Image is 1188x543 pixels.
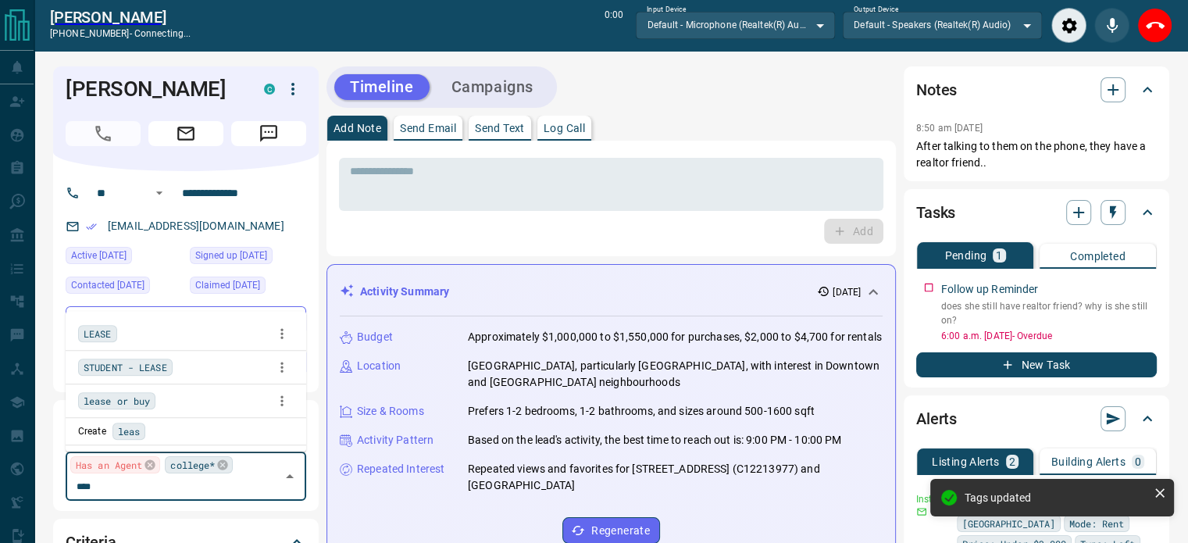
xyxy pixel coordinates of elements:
[357,403,424,420] p: Size & Rooms
[231,121,306,146] span: Message
[916,200,955,225] h2: Tasks
[916,71,1157,109] div: Notes
[965,491,1147,504] div: Tags updated
[279,466,301,488] button: Close
[70,456,160,473] div: Has an Agent
[340,277,883,306] div: Activity Summary[DATE]
[357,432,433,448] p: Activity Pattern
[1009,456,1015,467] p: 2
[916,506,927,517] svg: Email
[66,247,182,269] div: Sun Sep 14 2025
[357,358,401,374] p: Location
[854,5,898,15] label: Output Device
[436,74,549,100] button: Campaigns
[84,326,112,341] span: LEASE
[50,27,191,41] p: [PHONE_NUMBER] -
[916,194,1157,231] div: Tasks
[170,457,215,473] span: college*
[66,306,306,335] div: Renter
[916,352,1157,377] button: New Task
[468,403,815,420] p: Prefers 1-2 bedrooms, 1-2 bathrooms, and sizes around 500-1600 sqft
[1051,8,1086,43] div: Audio Settings
[932,456,1000,467] p: Listing Alerts
[1070,251,1126,262] p: Completed
[916,77,957,102] h2: Notes
[916,492,947,506] p: Instant
[190,277,306,298] div: Sat Mar 27 2021
[195,248,267,263] span: Signed up [DATE]
[996,250,1002,261] p: 1
[468,329,882,345] p: Approximately $1,000,000 to $1,550,000 for purchases, $2,000 to $4,700 for rentals
[264,84,275,95] div: condos.ca
[148,121,223,146] span: Email
[1051,456,1126,467] p: Building Alerts
[475,123,525,134] p: Send Text
[941,329,1157,343] p: 6:00 a.m. [DATE] - Overdue
[468,432,841,448] p: Based on the lead's activity, the best time to reach out is: 9:00 PM - 10:00 PM
[544,123,585,134] p: Log Call
[843,12,1042,38] div: Default - Speakers (Realtek(R) Audio)
[50,8,191,27] a: [PERSON_NAME]
[916,123,983,134] p: 8:50 am [DATE]
[636,12,835,38] div: Default - Microphone (Realtek(R) Audio)
[195,277,260,293] span: Claimed [DATE]
[71,277,144,293] span: Contacted [DATE]
[71,248,127,263] span: Active [DATE]
[400,123,456,134] p: Send Email
[165,456,233,473] div: college*
[334,74,430,100] button: Timeline
[66,277,182,298] div: Fri Sep 05 2025
[916,138,1157,171] p: After talking to them on the phone, they have a realtor friend..
[1135,456,1141,467] p: 0
[916,406,957,431] h2: Alerts
[66,77,241,102] h1: [PERSON_NAME]
[1094,8,1129,43] div: Mute
[605,8,623,43] p: 0:00
[108,220,284,232] a: [EMAIL_ADDRESS][DOMAIN_NAME]
[134,28,191,39] span: connecting...
[360,284,449,300] p: Activity Summary
[84,359,167,375] span: STUDENT - LEASE
[468,358,883,391] p: [GEOGRAPHIC_DATA], particularly [GEOGRAPHIC_DATA], with interest in Downtown and [GEOGRAPHIC_DATA...
[647,5,687,15] label: Input Device
[916,400,1157,438] div: Alerts
[86,221,97,232] svg: Email Verified
[66,121,141,146] span: Call
[941,299,1157,327] p: does she still have realtor friend? why is she still on?
[76,457,142,473] span: Has an Agent
[84,393,150,409] span: lease or buy
[118,423,140,439] span: leas
[944,250,986,261] p: Pending
[190,247,306,269] div: Sat Mar 27 2021
[78,424,106,438] p: Create
[334,123,381,134] p: Add Note
[357,461,444,477] p: Repeated Interest
[1137,8,1172,43] div: End Call
[468,461,883,494] p: Repeated views and favorites for [STREET_ADDRESS] (C12213977) and [GEOGRAPHIC_DATA]
[941,281,1038,298] p: Follow up Reminder
[150,184,169,202] button: Open
[833,285,861,299] p: [DATE]
[357,329,393,345] p: Budget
